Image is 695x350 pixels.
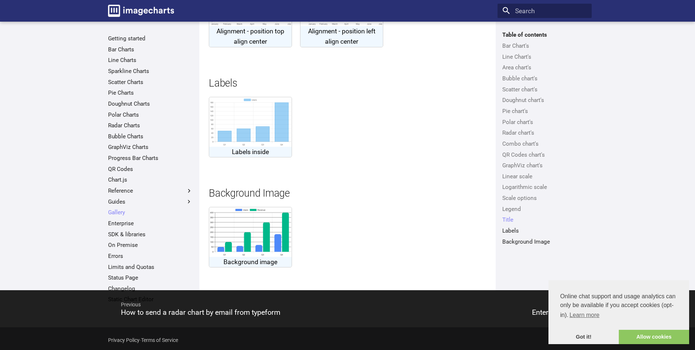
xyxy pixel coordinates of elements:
a: On Premise [108,241,193,249]
a: learn more about cookies [568,310,600,321]
span: Online chat support and usage analytics can only be available if you accept cookies (opt-in). [560,292,677,321]
a: Bubble Charts [108,133,193,140]
label: Guides [108,198,193,205]
a: GraphViz Charts [108,143,193,151]
a: Limits and Quotas [108,263,193,271]
img: 2.8.0 [209,97,292,147]
a: dismiss cookie message [548,330,619,344]
span: How to send a radar chart by email from typeform [121,308,280,317]
a: Radar chart's [502,129,587,136]
a: Legend [502,205,587,213]
a: QR Codes [108,165,193,173]
a: Linear scale [502,173,587,180]
a: Terms of Service [141,337,178,343]
p: Alignment - position top align center [209,26,292,47]
a: GraphViz chart's [502,162,587,169]
a: Static Chart Editor [108,296,193,303]
a: Changelog [108,285,193,292]
p: Labels inside [209,147,292,157]
a: Sparkline Charts [108,68,193,75]
img: 2.8.0 [209,207,292,257]
a: Labels inside [209,97,292,157]
label: Reference [108,187,193,194]
a: Line Charts [108,56,193,64]
span: Enterprise [532,308,564,317]
a: Logarithmic scale [502,183,587,191]
a: Area chart's [502,64,587,71]
h2: Labels [209,76,486,91]
a: Privacy Policy [108,337,140,343]
a: Scale options [502,194,587,202]
a: Line Chart's [502,53,587,61]
a: Polar chart's [502,119,587,126]
p: Alignment - position left align center [300,26,383,47]
a: Getting started [108,35,193,42]
a: Pie chart's [502,107,587,115]
a: Progress Bar Charts [108,154,193,162]
a: Scatter chart's [502,86,587,93]
a: Doughnut chart's [502,96,587,104]
a: allow cookies [619,330,689,344]
a: SDK & libraries [108,231,193,238]
a: Errors [108,252,193,260]
input: Search [498,4,592,18]
span: Previous [113,295,338,314]
p: Background image [209,257,292,267]
a: Enterprise [108,220,193,227]
a: Title [502,216,587,223]
a: NextEnterprise [348,292,592,325]
label: Table of contents [498,31,592,39]
a: Scatter Charts [108,79,193,86]
a: Radar Charts [108,122,193,129]
a: Doughnut Charts [108,100,193,107]
a: Bar Chart's [502,42,587,50]
a: Image-Charts documentation [105,1,177,20]
a: Gallery [108,209,193,216]
a: Background Image [502,238,587,245]
h2: Background Image [209,186,486,201]
span: Next [348,295,573,314]
a: Background image [209,207,292,267]
a: Polar Charts [108,111,193,119]
a: Combo chart's [502,140,587,147]
a: Status Page [108,274,193,281]
div: cookieconsent [548,280,689,344]
nav: Table of contents [498,31,592,245]
div: - [108,333,178,347]
a: QR Codes chart's [502,151,587,158]
a: Chart.js [108,176,193,183]
a: Labels [502,227,587,234]
a: Pie Charts [108,89,193,96]
img: logo [108,5,174,17]
a: Bubble chart's [502,75,587,82]
a: Bar Charts [108,46,193,53]
a: PreviousHow to send a radar chart by email from typeform [103,292,348,325]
